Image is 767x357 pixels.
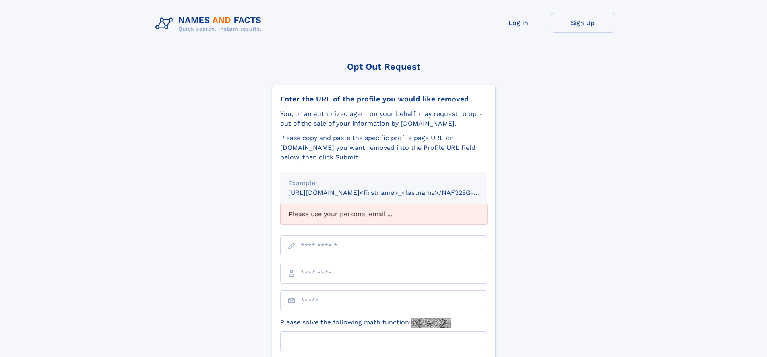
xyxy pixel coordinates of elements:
div: Please copy and paste the specific profile page URL on [DOMAIN_NAME] you want removed into the Pr... [280,133,487,162]
a: Sign Up [551,13,615,33]
div: Enter the URL of the profile you would like removed [280,95,487,103]
div: You, or an authorized agent on your behalf, may request to opt-out of the sale of your informatio... [280,109,487,128]
img: Logo Names and Facts [152,13,268,35]
label: Please solve the following math function: [280,318,451,328]
small: [URL][DOMAIN_NAME]<firstname>_<lastname>/NAF325G-xxxxxxxx [288,189,502,196]
div: Opt Out Request [272,62,496,72]
a: Log In [486,13,551,33]
div: Example: [288,178,479,188]
div: Please use your personal email ... [280,204,487,224]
